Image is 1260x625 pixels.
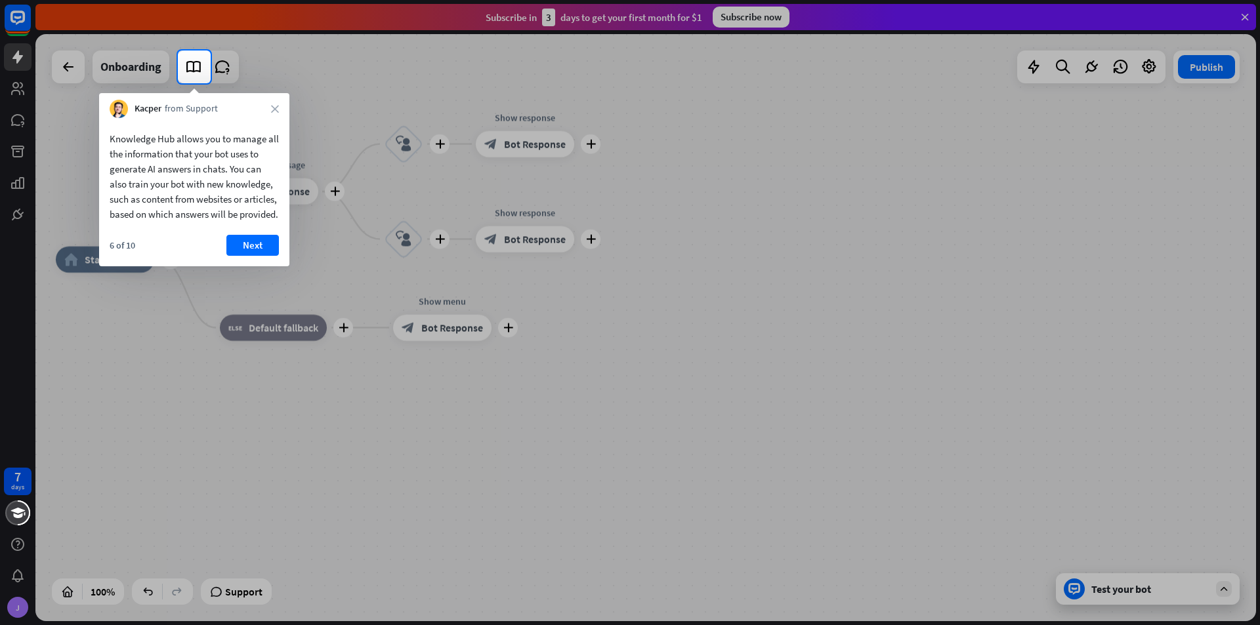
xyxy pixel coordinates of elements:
button: Next [226,235,279,256]
span: from Support [165,102,218,115]
div: Knowledge Hub allows you to manage all the information that your bot uses to generate AI answers ... [110,131,279,222]
div: 6 of 10 [110,239,135,251]
span: Kacper [135,102,161,115]
i: close [271,105,279,113]
button: Open LiveChat chat widget [10,5,50,45]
